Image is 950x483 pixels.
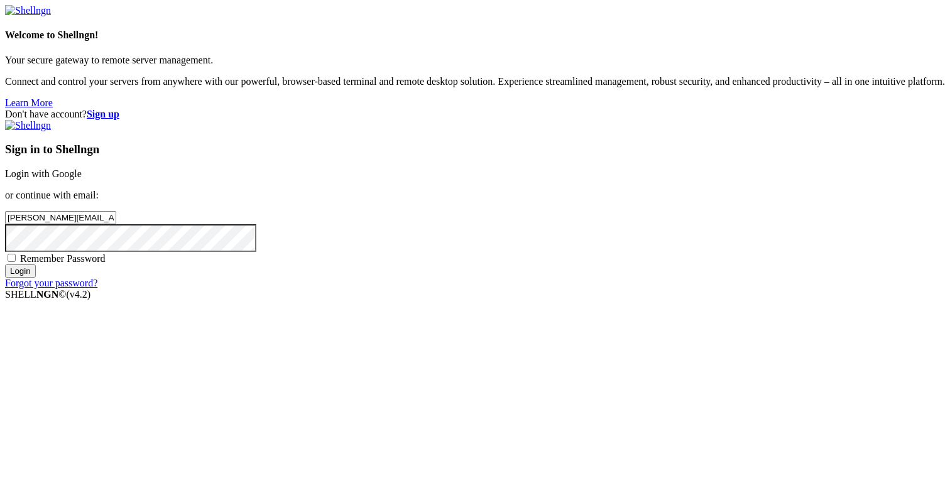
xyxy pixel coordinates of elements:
[67,289,91,300] span: 4.2.0
[5,55,945,66] p: Your secure gateway to remote server management.
[5,289,90,300] span: SHELL ©
[5,190,945,201] p: or continue with email:
[5,120,51,131] img: Shellngn
[5,168,82,179] a: Login with Google
[5,143,945,156] h3: Sign in to Shellngn
[8,254,16,262] input: Remember Password
[87,109,119,119] a: Sign up
[20,253,106,264] span: Remember Password
[5,97,53,108] a: Learn More
[5,109,945,120] div: Don't have account?
[5,264,36,278] input: Login
[5,211,116,224] input: Email address
[36,289,59,300] b: NGN
[5,30,945,41] h4: Welcome to Shellngn!
[5,5,51,16] img: Shellngn
[5,76,945,87] p: Connect and control your servers from anywhere with our powerful, browser-based terminal and remo...
[5,278,97,288] a: Forgot your password?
